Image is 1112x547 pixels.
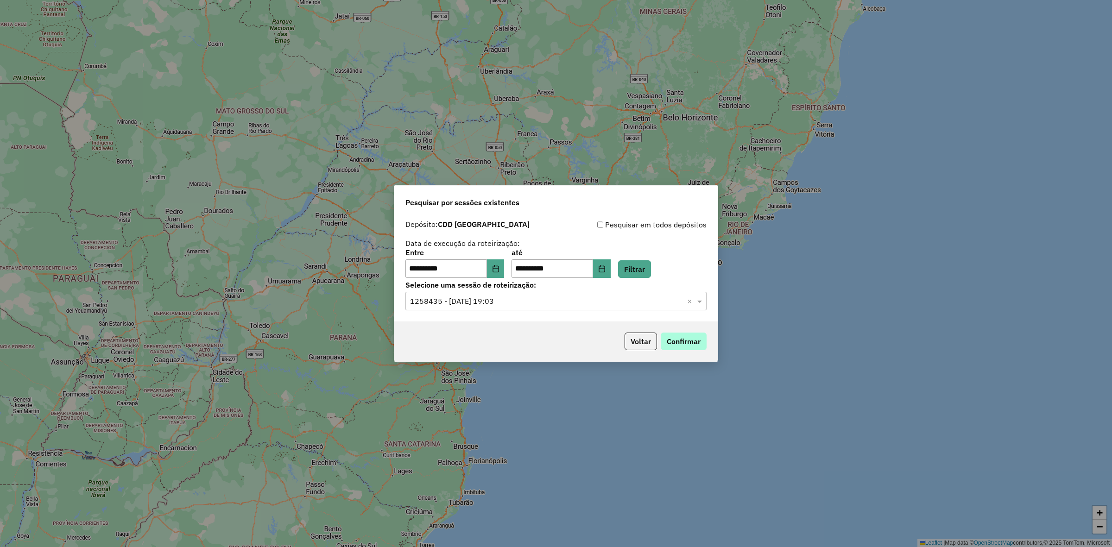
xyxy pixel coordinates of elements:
[687,296,695,307] span: Clear all
[405,219,530,230] label: Depósito:
[405,279,707,290] label: Selecione uma sessão de roteirização:
[438,220,530,229] strong: CDD [GEOGRAPHIC_DATA]
[405,197,519,208] span: Pesquisar por sessões existentes
[556,219,707,230] div: Pesquisar em todos depósitos
[487,259,505,278] button: Choose Date
[661,333,707,350] button: Confirmar
[625,333,657,350] button: Voltar
[593,259,611,278] button: Choose Date
[405,238,520,249] label: Data de execução da roteirização:
[405,247,504,258] label: Entre
[512,247,610,258] label: até
[618,260,651,278] button: Filtrar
